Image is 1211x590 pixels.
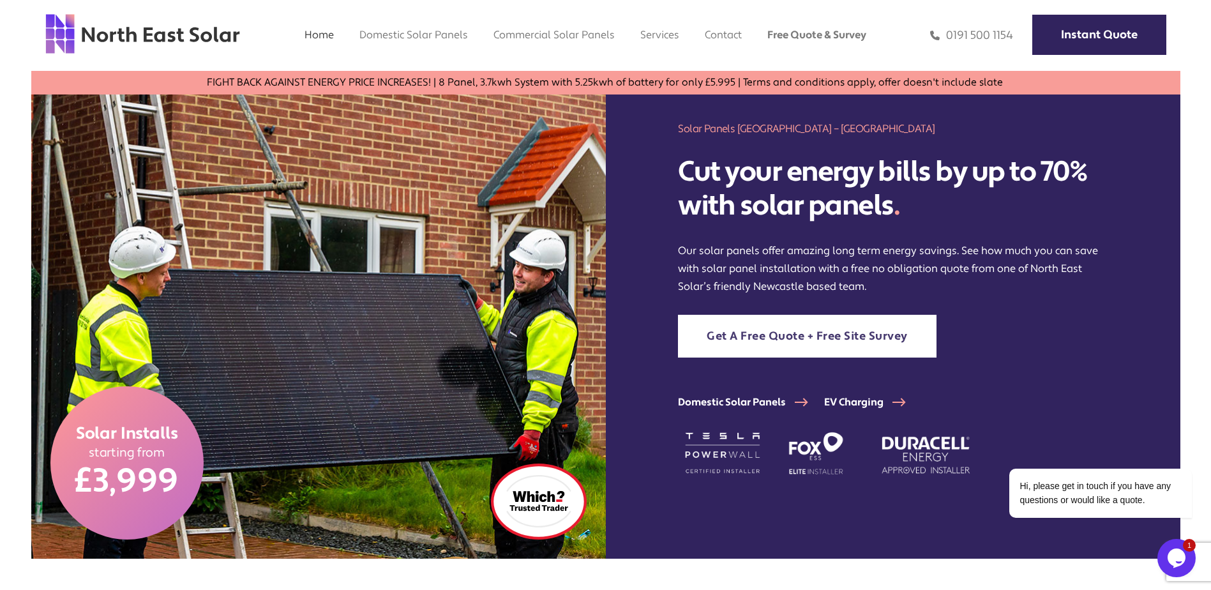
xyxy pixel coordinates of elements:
span: . [894,188,900,223]
a: Contact [705,28,742,42]
a: EV Charging [824,396,922,409]
iframe: chat widget [968,353,1198,533]
h2: Cut your energy bills by up to 70% with solar panels [678,155,1107,223]
a: Get A Free Quote + Free Site Survey [678,315,936,358]
h1: Solar Panels [GEOGRAPHIC_DATA] – [GEOGRAPHIC_DATA] [678,121,1107,136]
a: Commercial Solar Panels [493,28,615,42]
img: two men holding a solar panel in the north east [31,45,606,559]
span: Solar Installs [76,423,178,444]
a: Home [305,28,334,42]
span: £3,999 [75,460,179,503]
iframe: chat widget [1157,539,1198,577]
img: north east solar logo [45,13,241,55]
a: Domestic Solar Panels [678,396,824,409]
a: Instant Quote [1032,15,1166,55]
a: Services [640,28,679,42]
img: phone icon [930,28,940,43]
a: Solar Installs starting from £3,999 [50,386,204,540]
p: Our solar panels offer amazing long term energy savings. See how much you can save with solar pan... [678,242,1107,296]
a: 0191 500 1154 [930,28,1013,43]
span: starting from [89,444,165,460]
a: Domestic Solar Panels [359,28,468,42]
a: Free Quote & Survey [767,28,866,42]
img: which logo [491,464,587,540]
avayaelement: 0191 500 1154 [946,28,1013,43]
